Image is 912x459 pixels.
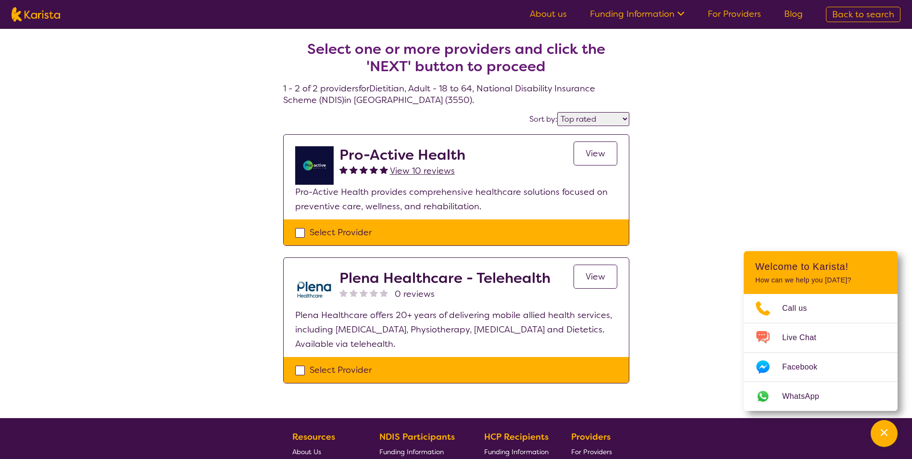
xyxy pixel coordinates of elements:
span: 0 reviews [395,287,435,301]
span: Facebook [782,360,829,374]
span: About Us [292,447,321,456]
img: nonereviewstar [370,289,378,297]
p: Pro-Active Health provides comprehensive healthcare solutions focused on preventive care, wellnes... [295,185,617,214]
img: nonereviewstar [380,289,388,297]
img: fullstar [350,166,358,174]
img: fullstar [370,166,378,174]
a: Funding Information [379,444,462,459]
a: View [574,141,617,166]
h2: Welcome to Karista! [755,261,886,272]
b: Resources [292,431,335,443]
p: How can we help you [DATE]? [755,276,886,284]
img: nonereviewstar [360,289,368,297]
span: View [586,148,605,159]
b: Providers [571,431,611,443]
a: View [574,265,617,289]
span: Funding Information [379,447,444,456]
h2: Select one or more providers and click the 'NEXT' button to proceed [295,40,618,75]
a: Funding Information [590,8,685,20]
span: Back to search [832,9,894,20]
span: Live Chat [782,331,828,345]
span: View [586,271,605,282]
a: About us [530,8,567,20]
p: Plena Healthcare offers 20+ years of delivering mobile allied health services, including [MEDICAL... [295,308,617,351]
img: Karista logo [12,7,60,22]
img: fullstar [339,166,348,174]
img: nonereviewstar [350,289,358,297]
b: NDIS Participants [379,431,455,443]
a: Web link opens in a new tab. [744,382,898,411]
a: Funding Information [484,444,549,459]
span: Funding Information [484,447,549,456]
span: For Providers [571,447,612,456]
label: Sort by: [529,114,557,124]
span: View 10 reviews [390,165,455,177]
a: Back to search [826,7,900,22]
a: For Providers [571,444,616,459]
div: Channel Menu [744,251,898,411]
h2: Pro-Active Health [339,146,465,164]
button: Channel Menu [871,420,898,447]
img: fullstar [380,166,388,174]
img: jdgr5huzsaqxc1wfufya.png [295,146,334,185]
a: Blog [784,8,803,20]
ul: Choose channel [744,294,898,411]
b: HCP Recipients [484,431,549,443]
a: About Us [292,444,357,459]
span: WhatsApp [782,389,831,404]
img: fullstar [360,166,368,174]
a: View 10 reviews [390,164,455,178]
span: Call us [782,301,819,316]
img: nonereviewstar [339,289,348,297]
h2: Plena Healthcare - Telehealth [339,269,550,287]
h4: 1 - 2 of 2 providers for Dietitian , Adult - 18 to 64 , National Disability Insurance Scheme (NDI... [283,17,629,106]
img: qwv9egg5taowukv2xnze.png [295,269,334,308]
a: For Providers [708,8,761,20]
